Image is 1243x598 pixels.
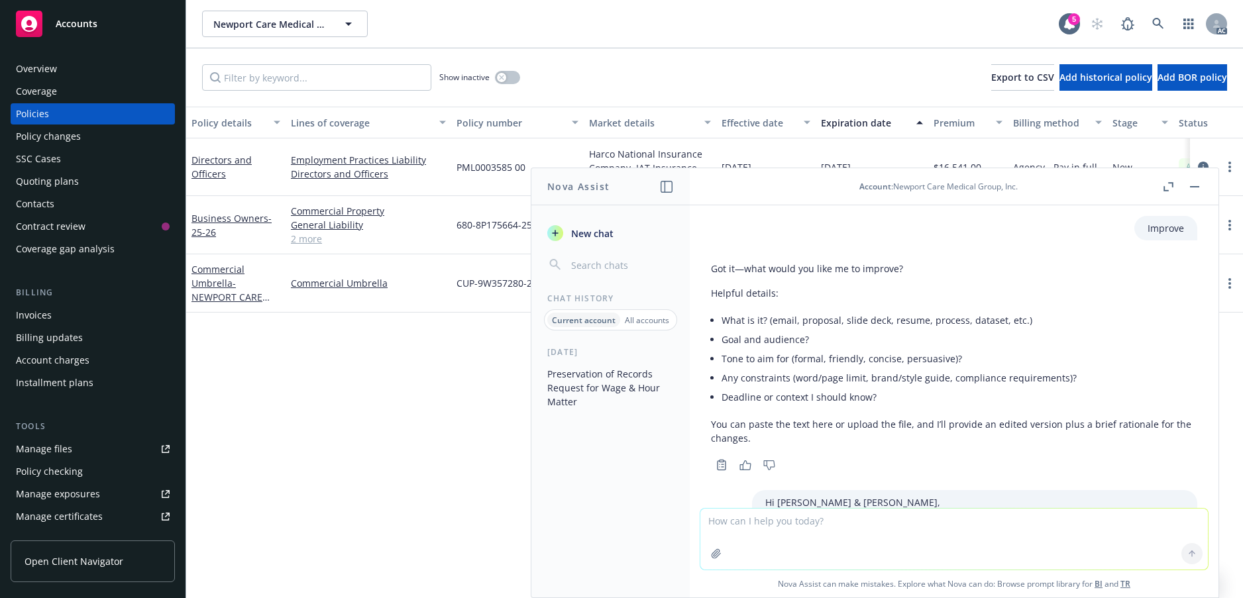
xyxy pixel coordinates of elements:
[722,330,1197,349] li: Goal and audience?
[457,116,564,130] div: Policy number
[11,126,175,147] a: Policy changes
[191,263,266,331] a: Commercial Umbrella
[16,438,72,460] div: Manage files
[16,58,57,79] div: Overview
[531,346,690,358] div: [DATE]
[16,81,57,102] div: Coverage
[1195,159,1211,175] a: circleInformation
[991,64,1054,91] button: Export to CSV
[16,483,100,505] div: Manage exposures
[16,506,103,527] div: Manage certificates
[821,160,851,174] span: [DATE]
[722,387,1197,407] li: Deadline or context I should know?
[547,179,610,193] h1: Nova Assist
[11,103,175,125] a: Policies
[1008,107,1107,138] button: Billing method
[716,459,728,471] svg: Copy to clipboard
[291,232,446,246] a: 2 more
[11,305,175,326] a: Invoices
[711,262,1197,275] p: Got it—what would you like me to improve?
[625,315,669,326] p: All accounts
[552,315,616,326] p: Current account
[16,216,85,237] div: Contract review
[457,160,525,174] span: PML0003585 00
[16,171,79,192] div: Quoting plans
[439,72,490,83] span: Show inactive
[1059,71,1152,83] span: Add historical policy
[1222,159,1238,175] a: more
[286,107,451,138] button: Lines of coverage
[186,107,286,138] button: Policy details
[16,126,81,147] div: Policy changes
[722,116,796,130] div: Effective date
[716,107,816,138] button: Effective date
[934,160,981,174] span: $16,541.00
[1120,578,1130,589] a: TR
[1084,11,1110,37] a: Start snowing
[16,148,61,170] div: SSC Cases
[11,438,175,460] a: Manage files
[821,116,908,130] div: Expiration date
[191,154,252,180] a: Directors and Officers
[589,116,696,130] div: Market details
[291,153,446,167] a: Employment Practices Liability
[722,368,1197,387] li: Any constraints (word/page limit, brand/style guide, compliance requirements)?
[11,5,175,42] a: Accounts
[1114,11,1141,37] a: Report a Bug
[11,528,175,550] a: Manage claims
[542,363,679,413] button: Preservation of Records Request for Wage & Hour Matter
[542,221,679,245] button: New chat
[531,293,690,304] div: Chat History
[859,181,1018,192] div: : Newport Care Medical Group, Inc.
[934,116,988,130] div: Premium
[1013,160,1097,174] span: Agency - Pay in full
[16,372,93,393] div: Installment plans
[11,193,175,215] a: Contacts
[722,349,1197,368] li: Tone to aim for (formal, friendly, concise, persuasive)?
[56,19,97,29] span: Accounts
[291,116,431,130] div: Lines of coverage
[1068,13,1080,25] div: 5
[1158,64,1227,91] button: Add BOR policy
[291,218,446,232] a: General Liability
[584,107,716,138] button: Market details
[11,81,175,102] a: Coverage
[11,148,175,170] a: SSC Cases
[816,107,928,138] button: Expiration date
[16,193,54,215] div: Contacts
[11,372,175,393] a: Installment plans
[11,286,175,299] div: Billing
[11,171,175,192] a: Quoting plans
[191,116,266,130] div: Policy details
[11,506,175,527] a: Manage certificates
[191,212,272,238] a: Business Owners
[11,216,175,237] a: Contract review
[291,204,446,218] a: Commercial Property
[1112,160,1132,174] span: New
[1095,578,1103,589] a: BI
[722,311,1197,330] li: What is it? (email, proposal, slide deck, resume, process, dataset, etc.)
[711,286,1197,300] p: Helpful details:
[859,181,891,192] span: Account
[1158,71,1227,83] span: Add BOR policy
[1145,11,1171,37] a: Search
[213,17,328,31] span: Newport Care Medical Group, Inc.
[1175,11,1202,37] a: Switch app
[11,327,175,348] a: Billing updates
[589,147,711,175] div: Harco National Insurance Company, IAT Insurance Group, PERse (RT Specialty), RT Specialty Insuran...
[16,327,83,348] div: Billing updates
[991,71,1054,83] span: Export to CSV
[765,495,1184,509] p: Hi [PERSON_NAME] & [PERSON_NAME],
[291,276,446,290] a: Commercial Umbrella
[11,58,175,79] a: Overview
[16,461,83,482] div: Policy checking
[16,528,83,550] div: Manage claims
[25,554,123,568] span: Open Client Navigator
[11,238,175,260] a: Coverage gap analysis
[568,226,614,240] span: New chat
[722,160,751,174] span: [DATE]
[16,103,49,125] div: Policies
[457,218,546,232] span: 680-8P175664-25-42
[16,305,52,326] div: Invoices
[11,461,175,482] a: Policy checking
